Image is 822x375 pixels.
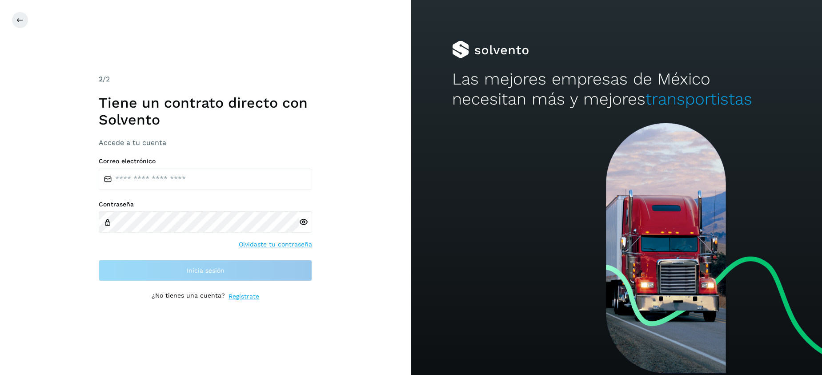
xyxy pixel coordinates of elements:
label: Contraseña [99,201,312,208]
h3: Accede a tu cuenta [99,138,312,147]
span: Inicia sesión [187,267,225,274]
button: Inicia sesión [99,260,312,281]
a: Regístrate [229,292,259,301]
span: transportistas [646,89,752,109]
p: ¿No tienes una cuenta? [152,292,225,301]
label: Correo electrónico [99,157,312,165]
a: Olvidaste tu contraseña [239,240,312,249]
h2: Las mejores empresas de México necesitan más y mejores [452,69,781,109]
span: 2 [99,75,103,83]
div: /2 [99,74,312,85]
h1: Tiene un contrato directo con Solvento [99,94,312,129]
